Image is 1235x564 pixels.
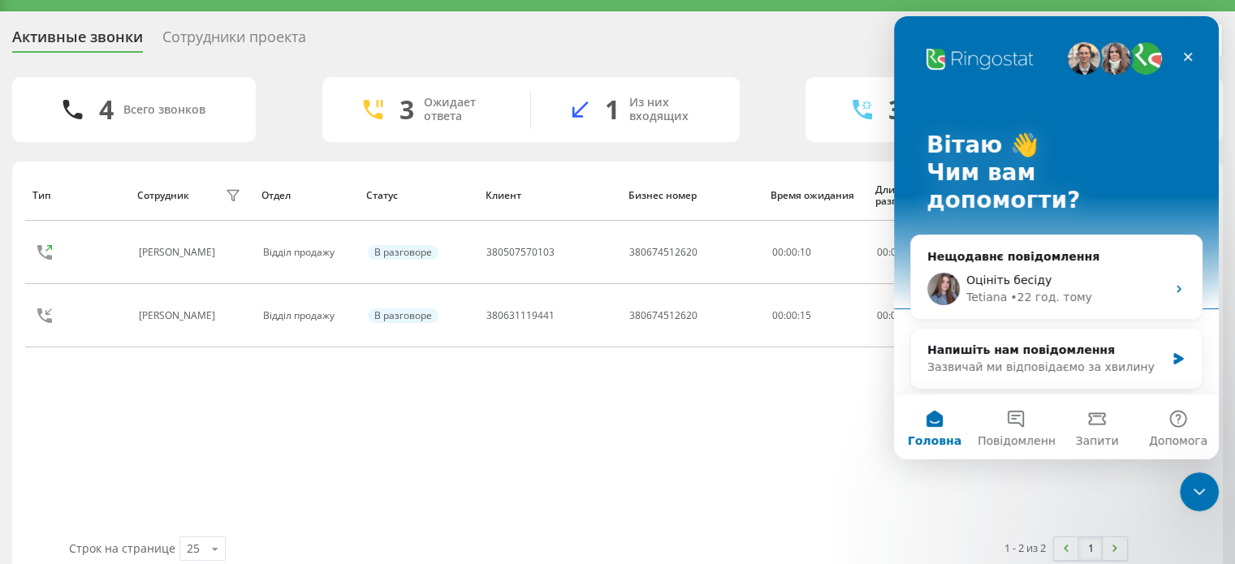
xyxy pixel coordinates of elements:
span: 00 [877,245,888,259]
div: 00:00:15 [772,310,859,321]
div: Сотрудники проекта [162,28,306,54]
div: Відділ продажу [263,247,350,258]
div: 380674512620 [629,310,697,321]
span: 00 [877,308,888,322]
div: Відділ продажу [263,310,350,321]
div: Клиент [486,190,613,201]
div: Ожидает ответа [424,96,506,123]
div: 380674512620 [629,247,697,258]
div: Статус [366,190,470,201]
div: Отдел [261,190,351,201]
div: 1 [605,94,620,125]
div: Из них входящих [629,96,715,123]
div: В разговоре [368,245,438,260]
iframe: Intercom live chat [894,16,1219,459]
div: [PERSON_NAME] [139,310,219,321]
span: 05 [891,245,902,259]
div: 00:00:10 [772,247,859,258]
div: [PERSON_NAME] [139,247,219,258]
div: Тип [32,190,122,201]
div: 25 [187,540,200,557]
div: Активные звонки [12,28,143,54]
div: : : [877,310,916,321]
iframe: Intercom live chat [1180,472,1219,511]
span: 00 [891,308,902,322]
div: Время ожидания [771,190,860,201]
div: 4 [99,94,114,125]
div: Сотрудник [137,190,189,201]
div: 1 - 2 из 2 [1004,540,1046,556]
span: Строк на странице [69,540,175,556]
div: 380507570103 [486,247,555,258]
a: 1 [1078,537,1103,560]
div: Длительность разговора [875,184,975,208]
div: 3 [399,94,414,125]
div: В разговоре [368,308,438,323]
div: 3 [888,94,903,125]
div: : : [877,247,916,258]
div: Всего звонков [123,103,205,117]
div: 380631119441 [486,310,555,321]
div: Бизнес номер [628,190,755,201]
